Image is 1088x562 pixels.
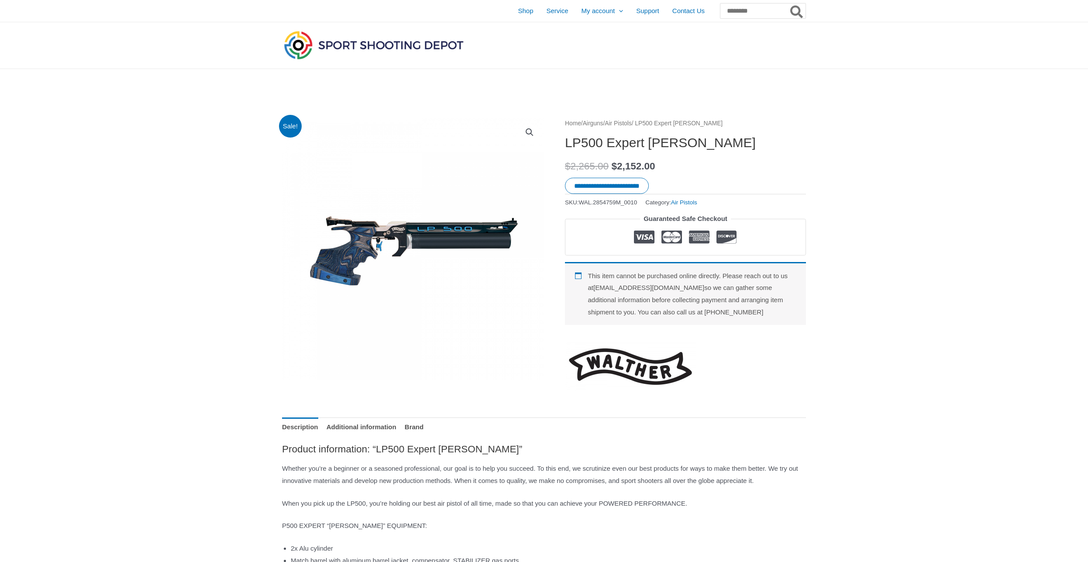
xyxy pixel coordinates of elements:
a: Additional information [327,417,396,436]
a: Home [565,120,581,127]
span: Sale! [279,115,302,138]
h1: LP500 Expert [PERSON_NAME] [565,135,806,151]
a: Brand [405,417,423,436]
bdi: 2,152.00 [611,161,655,172]
a: Walther [565,342,696,391]
bdi: 2,265.00 [565,161,609,172]
a: Description [282,417,318,436]
li: 2x Alu cylinder [291,542,806,555]
button: Search [788,3,806,18]
a: Air Pistols [605,120,631,127]
iframe: Customer reviews powered by Trustpilot [565,325,806,335]
span: Category: [645,197,697,208]
span: SKU: [565,197,637,208]
h2: Product information: “LP500 Expert [PERSON_NAME]” [282,443,806,455]
span: $ [565,161,571,172]
p: Whether you’re a beginner or a seasoned professional, our goal is to help you succeed. To this en... [282,462,806,487]
a: View full-screen image gallery [522,124,537,140]
span: WAL.2854759M_0010 [579,199,637,206]
div: This item cannot be purchased online directly. Please reach out to us at [EMAIL_ADDRESS][DOMAIN_N... [565,262,806,325]
span: $ [611,161,617,172]
a: Airguns [583,120,603,127]
nav: Breadcrumb [565,118,806,129]
legend: Guaranteed Safe Checkout [640,213,731,225]
img: Sport Shooting Depot [282,29,465,61]
p: P500 EXPERT “[PERSON_NAME]” EQUIPMENT: [282,520,806,532]
a: Air Pistols [671,199,697,206]
p: When you pick up the LP500, you’re holding our best air pistol of all time, made so that you can ... [282,497,806,510]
